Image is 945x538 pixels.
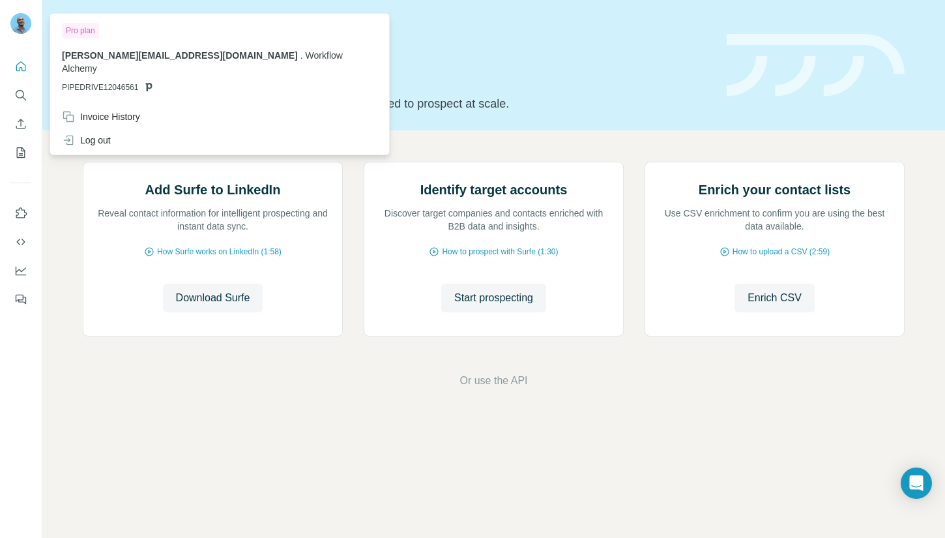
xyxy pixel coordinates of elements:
button: Enrich CSV [10,112,31,136]
div: Log out [62,134,111,147]
span: How Surfe works on LinkedIn (1:58) [157,246,282,258]
button: Dashboard [10,259,31,282]
button: Feedback [10,288,31,311]
span: [PERSON_NAME][EMAIL_ADDRESS][DOMAIN_NAME] [62,50,298,61]
h2: Identify target accounts [420,181,568,199]
span: PIPEDRIVE12046561 [62,82,138,93]
button: Enrich CSV [734,284,815,312]
span: Enrich CSV [748,290,802,306]
div: Open Intercom Messenger [901,468,932,499]
span: Start prospecting [454,290,533,306]
button: Download Surfe [163,284,263,312]
h2: Add Surfe to LinkedIn [145,181,281,199]
div: Pro plan [62,23,99,38]
button: Quick start [10,55,31,78]
button: Search [10,83,31,107]
button: Use Surfe on LinkedIn [10,202,31,225]
p: Use CSV enrichment to confirm you are using the best data available. [658,207,891,233]
button: My lists [10,141,31,164]
div: Quick start [83,24,711,37]
p: Pick your starting point and we’ll provide everything you need to prospect at scale. [83,95,711,113]
img: banner [727,34,905,97]
span: How to prospect with Surfe (1:30) [442,246,558,258]
button: Or use the API [459,373,527,389]
span: . [300,50,303,61]
button: Start prospecting [441,284,546,312]
div: Invoice History [62,110,140,123]
span: Download Surfe [176,290,250,306]
span: Workflow Alchemy [62,50,343,74]
h2: Enrich your contact lists [699,181,850,199]
span: How to upload a CSV (2:59) [733,246,830,258]
img: Avatar [10,13,31,34]
h1: Let’s prospect together [83,61,711,87]
p: Reveal contact information for intelligent prospecting and instant data sync. [96,207,329,233]
p: Discover target companies and contacts enriched with B2B data and insights. [377,207,610,233]
button: Use Surfe API [10,230,31,254]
